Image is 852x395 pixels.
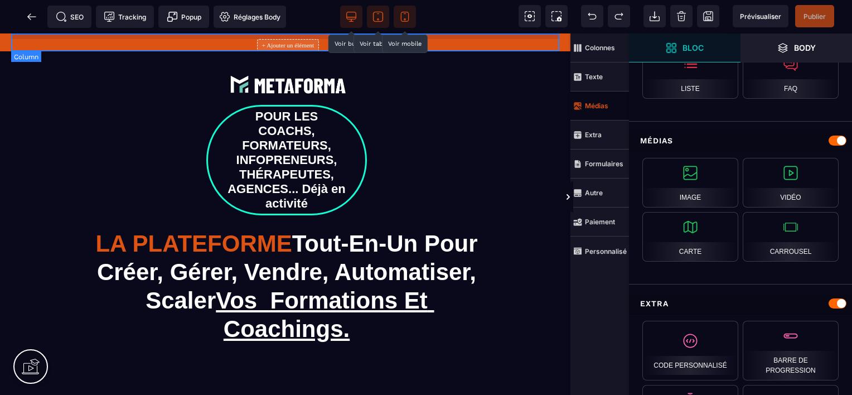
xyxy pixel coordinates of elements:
[733,5,788,27] span: Aperçu
[740,12,781,21] span: Prévisualiser
[794,44,816,52] strong: Body
[608,5,630,27] span: Rétablir
[570,237,629,266] span: Personnalisé
[570,179,629,208] span: Autre
[570,91,629,121] span: Médias
[585,73,603,81] strong: Texte
[670,5,693,27] span: Nettoyage
[642,158,738,208] div: Image
[585,131,602,139] strong: Extra
[585,218,615,226] strong: Paiement
[570,62,629,91] span: Texte
[642,321,738,380] div: Code personnalisé
[743,321,839,380] div: Barre de progression
[340,6,362,28] span: Voir bureau
[227,73,346,180] text: POUR LES COACHS, FORMATEURS, INFOPRENEURS, THÉRAPEUTES, AGENCES... Déjà en activité
[629,181,640,214] span: Afficher les vues
[581,5,603,27] span: Défaire
[56,11,84,22] span: SEO
[740,33,852,62] span: Ouvrir les calques
[95,197,292,223] span: LA PLATEFORME
[167,11,201,22] span: Popup
[570,33,629,62] span: Colonnes
[643,5,666,27] span: Importer
[795,5,834,27] span: Enregistrer le contenu
[519,5,541,27] span: Voir les composants
[642,49,738,99] div: Liste
[104,11,146,22] span: Tracking
[84,190,490,315] h1: Tout-En-Un Pour Créer, Gérer, Vendre, Automatiser, Scaler
[367,6,389,28] span: Voir tablette
[216,254,434,309] span: Vos Formations Et Coachings.
[682,44,704,52] strong: Bloc
[570,208,629,237] span: Paiement
[629,131,852,151] div: Médias
[585,160,623,168] strong: Formulaires
[158,6,209,28] span: Créer une alerte modale
[743,49,839,99] div: FAQ
[803,12,826,21] span: Publier
[570,121,629,150] span: Extra
[629,33,740,62] span: Ouvrir les blocs
[697,5,719,27] span: Enregistrer
[642,212,738,262] div: Carte
[394,6,416,28] span: Voir mobile
[585,44,615,52] strong: Colonnes
[585,189,603,197] strong: Autre
[545,5,568,27] span: Capture d'écran
[96,6,154,28] span: Code de suivi
[743,158,839,208] div: Vidéo
[226,37,348,63] img: dce72762b8fdcab3cbcc23e8c84d924e_Adobe_Express_-_file_(1).png
[585,102,608,110] strong: Médias
[219,11,280,22] span: Réglages Body
[47,6,91,28] span: Métadata SEO
[585,247,627,256] strong: Personnalisé
[21,6,43,28] span: Retour
[570,150,629,179] span: Formulaires
[629,293,852,314] div: Extra
[743,212,839,262] div: Carrousel
[214,6,286,28] span: Favicon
